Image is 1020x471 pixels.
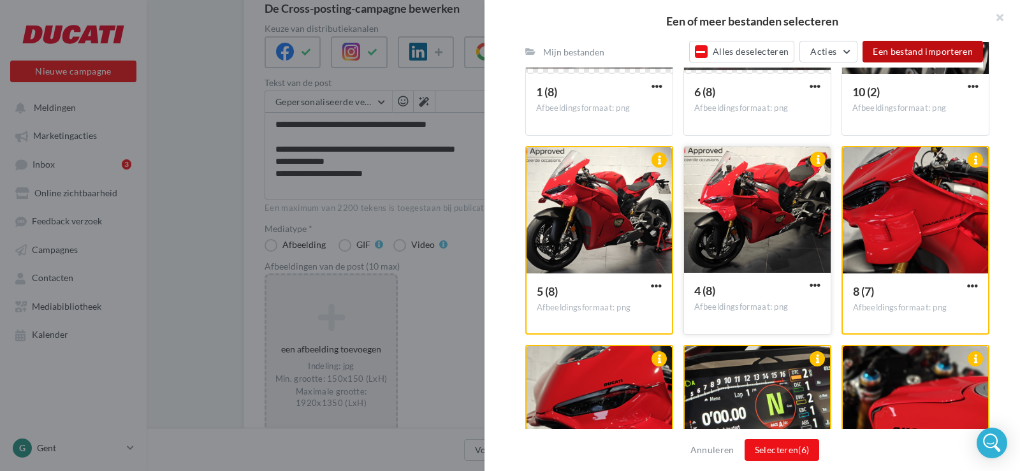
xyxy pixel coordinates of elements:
[799,41,857,62] button: Acties
[798,444,809,455] span: (6)
[977,428,1007,458] div: Open Intercom Messenger
[694,85,715,99] span: 6 (8)
[685,442,739,458] button: Annuleren
[543,46,604,59] div: Mijn bestanden
[505,15,1000,27] h2: Een of meer bestanden selecteren
[852,85,880,99] span: 10 (2)
[536,85,557,99] span: 1 (8)
[852,103,979,114] div: Afbeeldingsformaat: png
[873,46,973,57] span: Een bestand importeren
[689,41,795,62] button: Alles deselecteren
[694,103,820,114] div: Afbeeldingsformaat: png
[863,41,983,62] button: Een bestand importeren
[536,103,662,114] div: Afbeeldingsformaat: png
[694,284,715,298] span: 4 (8)
[853,284,874,298] span: 8 (7)
[537,302,662,314] div: Afbeeldingsformaat: png
[694,301,820,313] div: Afbeeldingsformaat: png
[810,46,836,57] span: Acties
[853,302,978,314] div: Afbeeldingsformaat: png
[537,284,558,298] span: 5 (8)
[745,439,820,461] button: Selecteren(6)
